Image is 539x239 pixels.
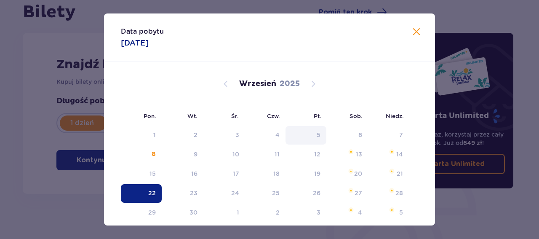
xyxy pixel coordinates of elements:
[317,131,320,139] div: 5
[358,131,362,139] div: 6
[194,150,197,158] div: 9
[148,189,156,197] div: 22
[267,113,280,119] small: Czw.
[275,150,280,158] div: 11
[286,126,326,145] td: Not available. piątek, 5 września 2025
[203,145,245,164] td: środa, 10 września 2025
[326,184,368,203] td: sobota, 27 września 2025
[203,126,245,145] td: Not available. środa, 3 września 2025
[121,27,164,36] p: Data pobytu
[194,131,197,139] div: 2
[162,184,203,203] td: wtorek, 23 września 2025
[121,165,162,183] td: poniedziałek, 15 września 2025
[235,131,239,139] div: 3
[233,169,239,178] div: 17
[245,145,286,164] td: czwartek, 11 września 2025
[121,126,162,145] td: Not available. poniedziałek, 1 września 2025
[149,169,156,178] div: 15
[121,184,162,203] td: Selected. poniedziałek, 22 września 2025
[162,145,203,164] td: wtorek, 9 września 2025
[232,150,239,158] div: 10
[121,38,149,48] p: [DATE]
[162,165,203,183] td: wtorek, 16 września 2025
[239,79,276,89] p: Wrzesień
[275,131,280,139] div: 4
[354,169,362,178] div: 20
[272,189,280,197] div: 25
[355,189,362,197] div: 27
[368,145,409,164] td: niedziela, 14 września 2025
[314,169,320,178] div: 19
[231,189,239,197] div: 24
[313,189,320,197] div: 26
[326,126,368,145] td: Not available. sobota, 6 września 2025
[273,169,280,178] div: 18
[162,126,203,145] td: Not available. wtorek, 2 września 2025
[190,189,197,197] div: 23
[356,150,362,158] div: 13
[286,145,326,164] td: piątek, 12 września 2025
[368,165,409,183] td: niedziela, 21 września 2025
[368,184,409,203] td: niedziela, 28 września 2025
[152,150,156,158] div: 8
[280,79,300,89] p: 2025
[203,165,245,183] td: środa, 17 września 2025
[350,113,363,119] small: Sob.
[144,113,156,119] small: Pon.
[326,165,368,183] td: sobota, 20 września 2025
[187,113,197,119] small: Wt.
[153,131,156,139] div: 1
[203,184,245,203] td: środa, 24 września 2025
[386,113,404,119] small: Niedz.
[121,145,162,164] td: poniedziałek, 8 września 2025
[286,165,326,183] td: piątek, 19 września 2025
[245,165,286,183] td: czwartek, 18 września 2025
[245,184,286,203] td: czwartek, 25 września 2025
[286,184,326,203] td: piątek, 26 września 2025
[314,150,320,158] div: 12
[245,126,286,145] td: Not available. czwartek, 4 września 2025
[314,113,321,119] small: Pt.
[191,169,197,178] div: 16
[368,126,409,145] td: Not available. niedziela, 7 września 2025
[326,145,368,164] td: sobota, 13 września 2025
[104,62,435,236] div: Calendar
[231,113,239,119] small: Śr.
